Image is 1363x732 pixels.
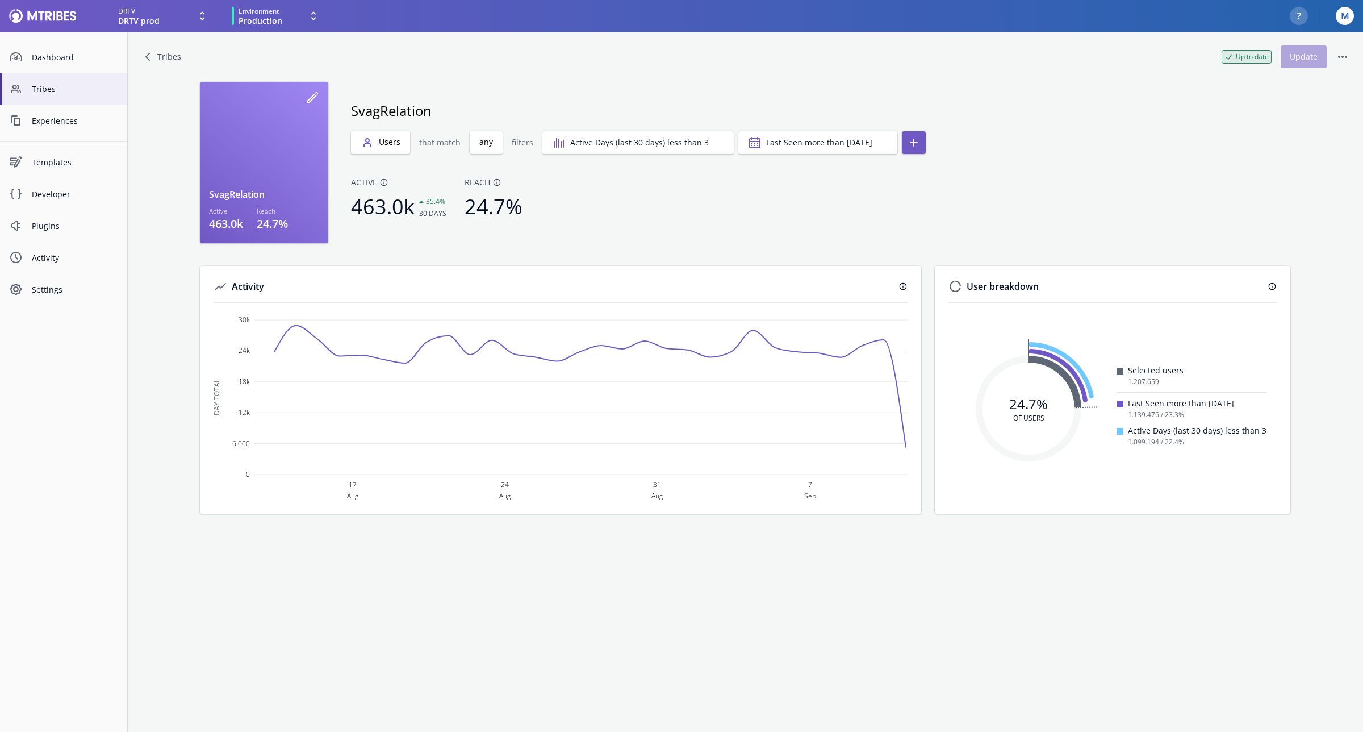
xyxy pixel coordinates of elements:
[351,193,415,221] span: 463.0k
[492,178,501,187] svg: info
[1224,52,1234,61] svg: Tick Symbol
[32,115,118,127] span: Experiences
[1128,425,1266,436] p: Active Days (last 30 days) less than 3
[9,114,23,127] svg: Content Symbol
[9,155,23,169] svg: Experiences Symbol
[118,6,135,16] span: DRTV
[1128,376,1159,388] span: 1.207.659
[32,252,118,264] span: Activity
[570,137,709,148] span: Active Days (last 30 days) less than 3
[898,282,908,291] svg: info
[9,82,23,95] svg: People Symbol
[351,177,446,188] span: Active
[1336,50,1349,64] svg: Three Dots Symbol
[1128,365,1266,376] p: Selected users
[419,209,446,218] span: 30 days
[9,187,23,201] svg: Code Snippet Symbol
[419,131,461,154] span: that match
[1290,7,1308,25] button: ?
[118,16,160,26] span: DRTV prod
[1128,436,1184,448] span: 1.099.194 / 22.4%
[307,9,320,23] svg: Expand drop down icon
[948,280,1268,293] h3: User breakdown
[141,50,186,64] a: Tribes
[415,195,428,209] svg: up Arrowhead Symbol
[351,131,410,154] button: Users
[118,6,209,26] button: DRTVDRTV prod
[32,188,118,200] span: Developer
[9,219,23,232] svg: Plugin Symbol
[1128,398,1266,409] p: Last Seen more than [DATE]
[32,284,118,296] span: Settings
[9,282,23,296] svg: Cog Symbol
[232,6,324,26] button: EnvironmentProduction
[9,50,23,64] svg: Dashboard Symbol
[195,9,209,23] svg: Expand drop down icon
[1128,409,1184,421] span: 1.139.476 / 23.3%
[9,251,23,264] svg: Time Symbol
[32,220,118,232] span: Plugins
[379,178,388,187] svg: info
[766,137,872,148] span: Last Seen more than [DATE]
[1009,394,1048,413] span: 24.7%
[351,101,432,121] input: Untitled
[1281,45,1327,68] button: Update
[1222,50,1272,64] button: Up to date
[419,197,445,206] span: 35.4%
[1009,413,1048,423] span: of users
[32,51,118,63] span: Dashboard
[32,156,118,168] span: Templates
[239,16,282,26] span: Production
[1336,7,1354,25] button: M
[32,83,118,95] span: Tribes
[465,193,522,221] span: 24.7%
[512,131,533,154] span: filters
[1268,282,1277,291] svg: info
[465,177,527,188] span: Reach
[239,6,279,16] span: Environment
[214,280,898,293] h3: Activity
[470,131,503,154] button: any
